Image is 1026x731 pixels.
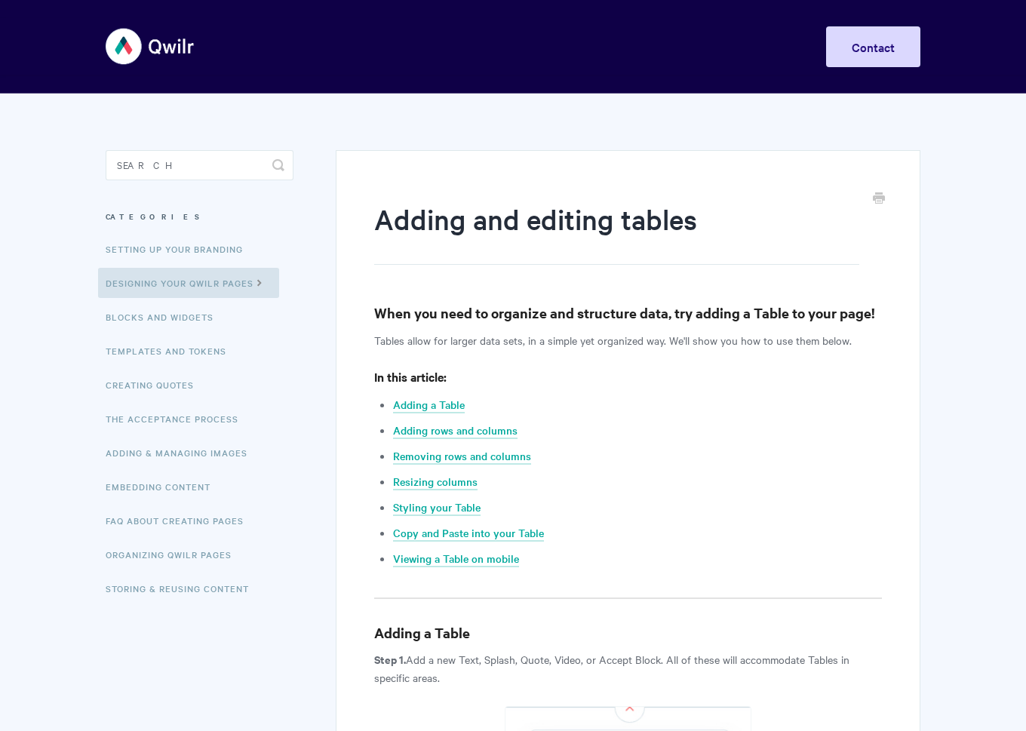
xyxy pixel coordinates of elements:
a: Setting up your Branding [106,234,254,264]
a: Blocks and Widgets [106,302,225,332]
a: FAQ About Creating Pages [106,505,255,536]
h1: Adding and editing tables [374,200,859,265]
img: Qwilr Help Center [106,18,195,75]
a: Creating Quotes [106,370,205,400]
a: Styling your Table [393,499,481,516]
a: Viewing a Table on mobile [393,551,519,567]
a: The Acceptance Process [106,404,250,434]
a: Embedding Content [106,471,222,502]
input: Search [106,150,293,180]
strong: In this article: [374,368,447,385]
a: Organizing Qwilr Pages [106,539,243,570]
h3: When you need to organize and structure data, try adding a Table to your page! [374,303,882,324]
a: Resizing columns [393,474,478,490]
a: Contact [826,26,920,67]
h3: Adding a Table [374,622,882,643]
p: Tables allow for larger data sets, in a simple yet organized way. We'll show you how to use them ... [374,331,882,349]
a: Adding a Table [393,397,465,413]
a: Copy and Paste into your Table [393,525,544,542]
a: Removing rows and columns [393,448,531,465]
strong: Step 1. [374,651,406,667]
a: Print this Article [873,191,885,207]
a: Designing Your Qwilr Pages [98,268,279,298]
a: Storing & Reusing Content [106,573,260,604]
a: Templates and Tokens [106,336,238,366]
h3: Categories [106,203,293,230]
a: Adding rows and columns [393,422,518,439]
a: Adding & Managing Images [106,438,259,468]
p: Add a new Text, Splash, Quote, Video, or Accept Block. All of these will accommodate Tables in sp... [374,650,882,686]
